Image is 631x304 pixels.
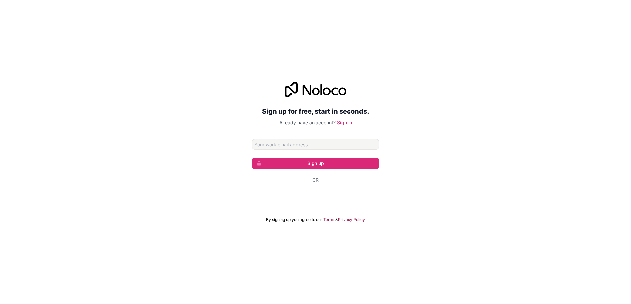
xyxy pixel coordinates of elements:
[252,158,379,169] button: Sign up
[338,217,365,222] a: Privacy Policy
[266,217,322,222] span: By signing up you agree to our
[252,139,379,150] input: Email address
[337,120,352,125] a: Sign in
[279,120,336,125] span: Already have an account?
[252,105,379,117] h2: Sign up for free, start in seconds.
[312,177,319,183] span: Or
[323,217,335,222] a: Terms
[335,217,338,222] span: &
